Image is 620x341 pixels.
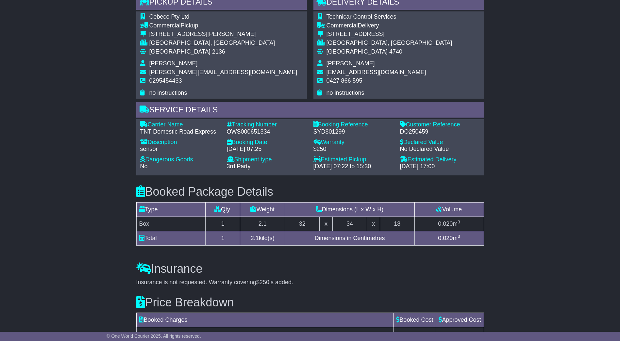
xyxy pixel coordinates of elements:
div: Declared Value [400,139,480,146]
div: sensor [140,146,220,153]
span: 0427 866 595 [327,77,362,84]
h3: Booked Package Details [136,185,484,198]
span: 4740 [389,48,402,55]
div: Pickup [149,22,297,29]
span: no instructions [327,89,364,96]
span: 3rd Party [227,163,251,170]
span: (inc taxes) [173,331,200,337]
span: - [479,331,481,337]
div: Estimated Pickup [313,156,394,163]
div: Warranty [313,139,394,146]
span: [PERSON_NAME] [327,60,375,67]
span: [PERSON_NAME] [149,60,198,67]
sup: 3 [458,219,460,224]
td: m [414,217,484,231]
td: 1 [206,231,240,245]
div: Booking Reference [313,121,394,128]
div: No Declared Value [400,146,480,153]
td: Approved Cost [436,313,484,327]
td: Type [136,202,206,217]
h3: Insurance [136,262,484,275]
span: © One World Courier 2025. All rights reserved. [107,333,201,339]
div: [DATE] 07:25 [227,146,307,153]
span: 0.020 [438,235,453,241]
div: [DATE] 07:22 to 15:30 [313,163,394,170]
td: 32 [285,217,320,231]
td: 1 [206,217,240,231]
span: Cebeco Pty Ltd [149,13,190,20]
div: [DATE] 17:00 [400,163,480,170]
span: Carrier Cost [139,331,171,337]
span: [EMAIL_ADDRESS][DOMAIN_NAME] [327,69,426,75]
span: $24.79 [415,331,433,337]
span: Commercial [327,22,358,29]
span: Commercial [149,22,181,29]
h3: Price Breakdown [136,296,484,309]
td: Weight [240,202,285,217]
td: kilo(s) [240,231,285,245]
td: x [367,217,380,231]
span: 0.020 [438,220,453,227]
td: Qty. [206,202,240,217]
td: Volume [414,202,484,217]
div: Shipment type [227,156,307,163]
span: 2.1 [251,235,259,241]
span: No [140,163,148,170]
td: Booked Charges [136,313,394,327]
span: [PERSON_NAME][EMAIL_ADDRESS][DOMAIN_NAME] [149,69,297,75]
div: Customer Reference [400,121,480,128]
div: Tracking Number [227,121,307,128]
div: Service Details [136,102,484,120]
div: Estimated Delivery [400,156,480,163]
div: Delivery [327,22,452,29]
td: Box [136,217,206,231]
span: no instructions [149,89,187,96]
span: $250 [256,279,269,285]
span: [GEOGRAPHIC_DATA] [327,48,388,55]
div: [STREET_ADDRESS][PERSON_NAME] [149,31,297,38]
div: [GEOGRAPHIC_DATA], [GEOGRAPHIC_DATA] [327,40,452,47]
td: Total [136,231,206,245]
span: 0295454433 [149,77,182,84]
div: Carrier Name [140,121,220,128]
div: SYD801299 [313,128,394,136]
div: Insurance is not requested. Warranty covering is added. [136,279,484,286]
sup: 3 [458,234,460,239]
span: [GEOGRAPHIC_DATA] [149,48,210,55]
div: $250 [313,146,394,153]
span: Technicar Control Services [327,13,396,20]
div: [STREET_ADDRESS] [327,31,452,38]
div: OWS000651334 [227,128,307,136]
div: [GEOGRAPHIC_DATA], [GEOGRAPHIC_DATA] [149,40,297,47]
td: Booked Cost [394,313,436,327]
div: Booking Date [227,139,307,146]
div: Description [140,139,220,146]
td: x [320,217,332,231]
div: TNT Domestic Road Express [140,128,220,136]
span: 2136 [212,48,225,55]
td: Dimensions (L x W x H) [285,202,414,217]
td: 34 [332,217,367,231]
div: Dangerous Goods [140,156,220,163]
div: DO250459 [400,128,480,136]
td: Dimensions in Centimetres [285,231,414,245]
td: m [414,231,484,245]
td: 2.1 [240,217,285,231]
td: 18 [380,217,414,231]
